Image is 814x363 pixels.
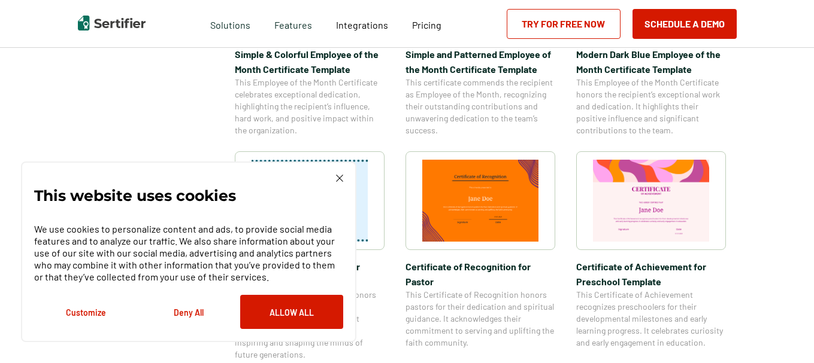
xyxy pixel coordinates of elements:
span: Modern Dark Blue Employee of the Month Certificate Template [576,47,726,77]
span: This Certificate of Recognition honors pastors for their dedication and spiritual guidance. It ac... [406,289,555,349]
button: Allow All [240,295,343,329]
span: Integrations [336,19,388,30]
img: Sertifier | Digital Credentialing Platform [78,16,146,30]
span: This Employee of the Month Certificate honors the recipient’s exceptional work and dedication. It... [576,77,726,136]
a: Certificate of Achievement for Preschool TemplateCertificate of Achievement for Preschool Templat... [576,151,726,361]
img: Cookie Popup Close [336,175,343,182]
img: Certificate of Achievement for Preschool Template [593,160,709,242]
img: Certificate of Recognition for Pastor [422,160,538,242]
span: This Employee of the Month Certificate celebrates exceptional dedication, highlighting the recipi... [235,77,385,136]
a: Certificate of Recognition for PastorCertificate of Recognition for PastorThis Certificate of Rec... [406,151,555,361]
a: Try for Free Now [507,9,621,39]
span: This Certificate of Achievement recognizes preschoolers for their developmental milestones and ea... [576,289,726,349]
span: Pricing [412,19,441,30]
span: Certificate of Recognition for Pastor [406,259,555,289]
button: Schedule a Demo [633,9,737,39]
p: This website uses cookies [34,190,236,202]
a: Certificate of Recognition for Teachers TemplateCertificate of Recognition for Teachers TemplateT... [235,151,385,361]
span: Simple & Colorful Employee of the Month Certificate Template [235,47,385,77]
span: Certificate of Achievement for Preschool Template [576,259,726,289]
span: Features [274,16,312,31]
span: Solutions [210,16,250,31]
span: This certificate commends the recipient as Employee of the Month, recognizing their outstanding c... [406,77,555,136]
a: Integrations [336,16,388,31]
a: Pricing [412,16,441,31]
button: Deny All [137,295,240,329]
button: Customize [34,295,137,329]
p: We use cookies to personalize content and ads, to provide social media features and to analyze ou... [34,223,343,283]
img: Certificate of Recognition for Teachers Template [252,160,368,242]
iframe: Chat Widget [754,306,814,363]
span: Simple and Patterned Employee of the Month Certificate Template [406,47,555,77]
